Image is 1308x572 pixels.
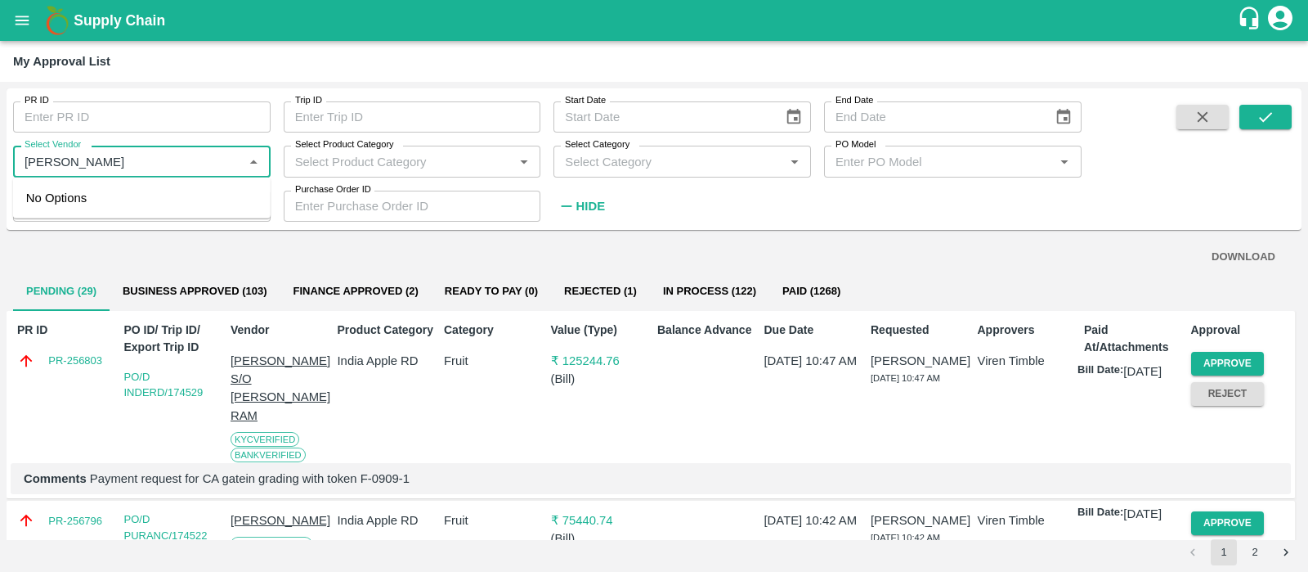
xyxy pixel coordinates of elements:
p: Viren Timble [978,511,1077,529]
p: [DATE] 10:42 AM [764,511,864,529]
label: Select Category [565,138,629,151]
p: Viren Timble [978,352,1077,370]
p: Product Category [338,322,437,339]
input: Enter PR ID [13,101,271,133]
span: Bank Verified [231,448,306,462]
p: India Apple RD [338,352,437,370]
p: ( Bill ) [551,529,651,547]
button: In Process (122) [650,272,769,311]
p: Bill Date: [1077,505,1123,523]
p: Category [444,322,544,339]
input: Select Category [558,151,779,172]
a: PO/D INDERD/174529 [124,371,204,399]
label: Start Date [565,94,606,107]
button: Open [784,151,805,172]
p: PR ID [17,322,117,339]
p: Bill Date: [1077,363,1123,381]
img: logo [41,4,74,37]
p: Approvers [978,322,1077,339]
div: account of current user [1265,3,1295,38]
p: [PERSON_NAME] [231,511,330,529]
p: PO ID/ Trip ID/ Export Trip ID [124,322,224,356]
a: PR-256796 [48,513,102,529]
span: KYC Unverified [231,537,312,552]
button: Approve [1191,352,1265,376]
p: Payment request for CA gatein grading with token F-0909-1 [24,470,1278,488]
button: Business Approved (103) [110,272,280,311]
span: No Options [26,191,87,205]
label: End Date [835,94,873,107]
button: DOWNLOAD [1205,243,1282,272]
p: [DATE] [1123,363,1162,381]
p: Value (Type) [551,322,651,339]
span: [DATE] 10:47 AM [871,373,940,383]
button: page 1 [1211,539,1237,565]
button: Finance Approved (2) [280,272,431,311]
button: Go to page 2 [1242,539,1268,565]
p: Requested [871,322,970,339]
p: Balance Advance [657,322,757,339]
button: Open [1054,151,1075,172]
nav: pagination navigation [1177,539,1301,565]
p: ( Bill ) [551,370,651,388]
a: PR-256803 [48,353,102,369]
p: [PERSON_NAME] S/O [PERSON_NAME] RAM [231,352,330,425]
button: Rejected (1) [551,272,650,311]
button: Ready To Pay (0) [432,272,551,311]
p: [PERSON_NAME] [871,352,970,370]
label: Trip ID [295,94,322,107]
b: Supply Chain [74,12,165,29]
button: Open [513,151,535,172]
button: Paid (1268) [769,272,853,311]
a: Supply Chain [74,9,1237,32]
p: Due Date [764,322,864,339]
div: customer-support [1237,6,1265,35]
b: Comments [24,472,87,485]
input: Enter Trip ID [284,101,541,133]
button: Choose date [778,101,809,133]
span: [DATE] 10:42 AM [871,533,940,543]
p: [DATE] 10:47 AM [764,352,864,370]
button: open drawer [3,2,41,39]
button: Pending (29) [13,272,110,311]
label: PO Model [835,138,876,151]
label: PR ID [25,94,49,107]
input: Enter Purchase Order ID [284,191,541,222]
input: End Date [824,101,1041,133]
button: Close [243,151,264,172]
p: Fruit [444,352,544,370]
input: Select Vendors [18,151,239,172]
input: Start Date [553,101,771,133]
p: ₹ 125244.76 [551,352,651,370]
strong: Hide [576,200,605,213]
input: Select Product Category [289,151,509,172]
span: KYC Verified [231,432,299,447]
label: Purchase Order ID [295,183,371,196]
p: Paid At/Attachments [1084,322,1184,356]
p: India Apple RD [338,511,437,529]
a: PO/D PURANC/174522 [124,513,208,542]
button: Reject [1191,382,1265,406]
button: Choose date [1048,101,1079,133]
label: Select Product Category [295,138,394,151]
p: Vendor [231,322,330,339]
button: Approve [1191,511,1265,535]
div: My Approval List [13,51,110,72]
p: Approval [1191,322,1291,339]
button: Go to next page [1273,539,1299,565]
p: ₹ 75440.74 [551,511,651,529]
button: Hide [553,192,609,220]
input: Enter PO Model [829,151,1050,172]
p: [DATE] [1123,505,1162,523]
p: [PERSON_NAME] [871,511,970,529]
p: Fruit [444,511,544,529]
label: Select Vendor [25,138,81,151]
